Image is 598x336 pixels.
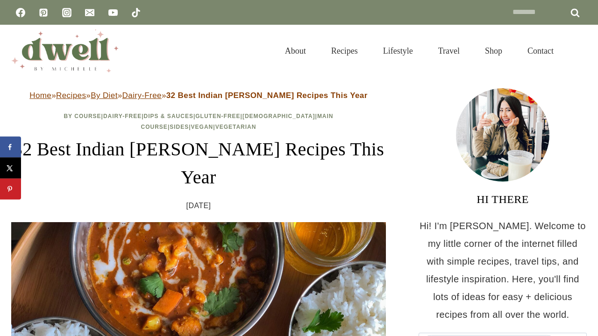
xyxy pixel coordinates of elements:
[472,35,515,67] a: Shop
[170,124,189,130] a: Sides
[11,29,119,72] img: DWELL by michelle
[56,91,86,100] a: Recipes
[80,3,99,22] a: Email
[571,43,587,59] button: View Search Form
[122,91,162,100] a: Dairy-Free
[370,35,426,67] a: Lifestyle
[186,199,211,213] time: [DATE]
[11,3,30,22] a: Facebook
[127,3,145,22] a: TikTok
[191,124,214,130] a: Vegan
[64,113,333,130] span: | | | | | | | |
[166,91,368,100] strong: 32 Best Indian [PERSON_NAME] Recipes This Year
[419,191,587,208] h3: HI THERE
[215,124,256,130] a: Vegetarian
[195,113,240,119] a: Gluten-Free
[426,35,472,67] a: Travel
[319,35,370,67] a: Recipes
[104,3,122,22] a: YouTube
[242,113,315,119] a: [DEMOGRAPHIC_DATA]
[91,91,118,100] a: By Diet
[272,35,319,67] a: About
[272,35,566,67] nav: Primary Navigation
[64,113,101,119] a: By Course
[57,3,76,22] a: Instagram
[103,113,142,119] a: Dairy-Free
[29,91,367,100] span: » » » »
[29,91,51,100] a: Home
[34,3,53,22] a: Pinterest
[144,113,193,119] a: Dips & Sauces
[11,135,386,191] h1: 32 Best Indian [PERSON_NAME] Recipes This Year
[419,217,587,323] p: Hi! I'm [PERSON_NAME]. Welcome to my little corner of the internet filled with simple recipes, tr...
[515,35,566,67] a: Contact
